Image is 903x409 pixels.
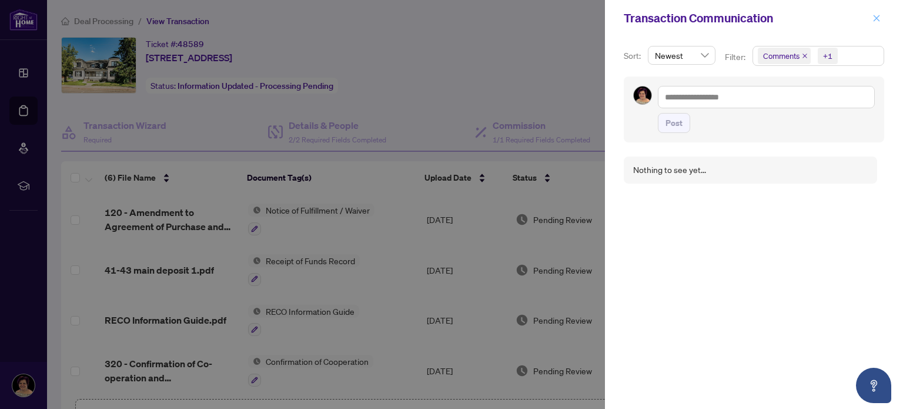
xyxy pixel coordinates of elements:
div: Nothing to see yet... [633,164,706,177]
span: Newest [655,46,708,64]
span: close [872,14,881,22]
p: Filter: [725,51,747,64]
span: Comments [758,48,811,64]
button: Post [658,113,690,133]
div: +1 [823,50,832,62]
span: Comments [763,50,800,62]
div: Transaction Communication [624,9,869,27]
p: Sort: [624,49,643,62]
img: Profile Icon [634,87,651,104]
span: close [802,53,808,59]
button: Open asap [856,368,891,403]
